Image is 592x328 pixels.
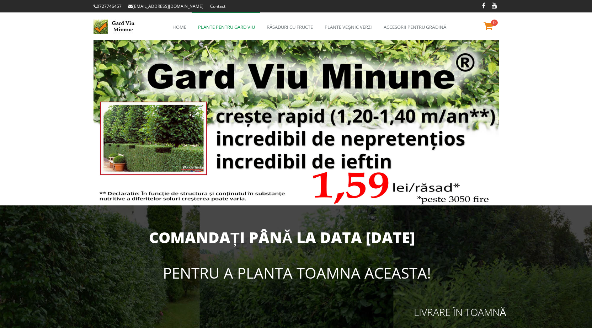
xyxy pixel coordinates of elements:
[94,3,122,9] a: 0727746457
[94,20,140,34] img: Logo
[260,12,319,40] a: Răsaduri cu fructe
[131,216,433,259] div: Comandați până la data [DATE]
[318,12,377,40] a: Plante veșnic verzi
[210,3,225,9] a: Contact
[414,301,506,323] div: Livrare în toamnă
[491,20,498,26] span: 0
[166,12,192,40] a: Home
[145,252,449,294] div: pentru a planta toamna aceasta!
[128,3,203,9] a: [EMAIL_ADDRESS][DOMAIN_NAME]
[94,40,499,205] img: intro-gardviu
[192,12,260,40] a: Plante pentru gard viu
[377,12,452,40] a: Accesorii pentru grădină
